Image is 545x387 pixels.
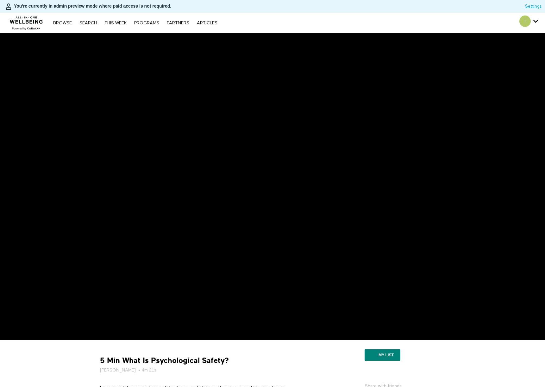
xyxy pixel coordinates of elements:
[100,367,312,373] h5: • 4m 21s
[525,3,542,9] a: Settings
[101,21,130,25] a: THIS WEEK
[50,20,220,26] nav: Primary
[5,3,12,10] img: person-bdfc0eaa9744423c596e6e1c01710c89950b1dff7c83b5d61d716cfd8139584f.svg
[365,349,400,361] button: My list
[50,21,75,25] a: Browse
[76,21,100,25] a: Search
[164,21,192,25] a: PARTNERS
[7,12,46,31] img: CARAVAN
[100,356,229,365] strong: 5 Min What Is Psychological Safety?
[515,13,543,33] div: Secondary
[131,21,162,25] a: PROGRAMS
[100,367,136,373] a: [PERSON_NAME]
[194,21,221,25] a: ARTICLES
